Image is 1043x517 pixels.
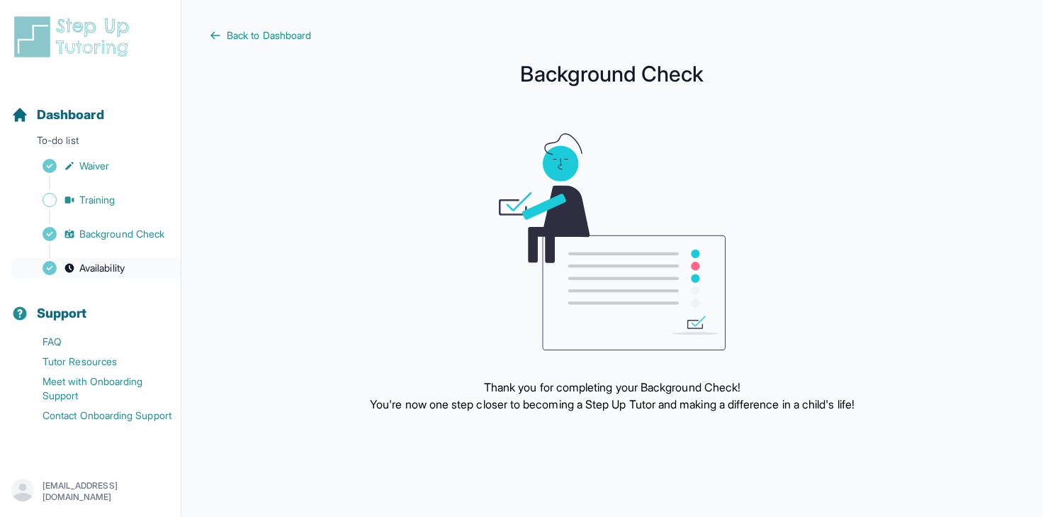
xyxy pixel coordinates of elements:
a: Tutor Resources [11,352,181,372]
button: Support [6,281,175,329]
a: Waiver [11,156,181,176]
a: Availability [11,258,181,278]
a: Meet with Onboarding Support [11,372,181,406]
p: To-do list [6,133,175,153]
span: Back to Dashboard [227,28,311,43]
a: Background Check [11,224,181,244]
p: You're now one step closer to becoming a Step Up Tutor and making a difference in a child's life! [370,396,855,413]
p: [EMAIL_ADDRESS][DOMAIN_NAME] [43,480,169,503]
img: logo [11,14,137,60]
span: Background Check [79,227,164,241]
span: Availability [79,261,125,275]
span: Support [37,304,87,323]
button: Dashboard [6,82,175,130]
a: Back to Dashboard [210,28,1015,43]
span: Waiver [79,159,109,173]
span: Dashboard [37,105,104,125]
a: Contact Onboarding Support [11,406,181,426]
p: Thank you for completing your Background Check! [370,379,855,396]
a: Training [11,190,181,210]
button: [EMAIL_ADDRESS][DOMAIN_NAME] [11,479,169,504]
a: FAQ [11,332,181,352]
span: Training [79,193,115,207]
a: Dashboard [11,105,104,125]
h1: Background Check [210,65,1015,82]
img: meeting graphic [499,133,726,350]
